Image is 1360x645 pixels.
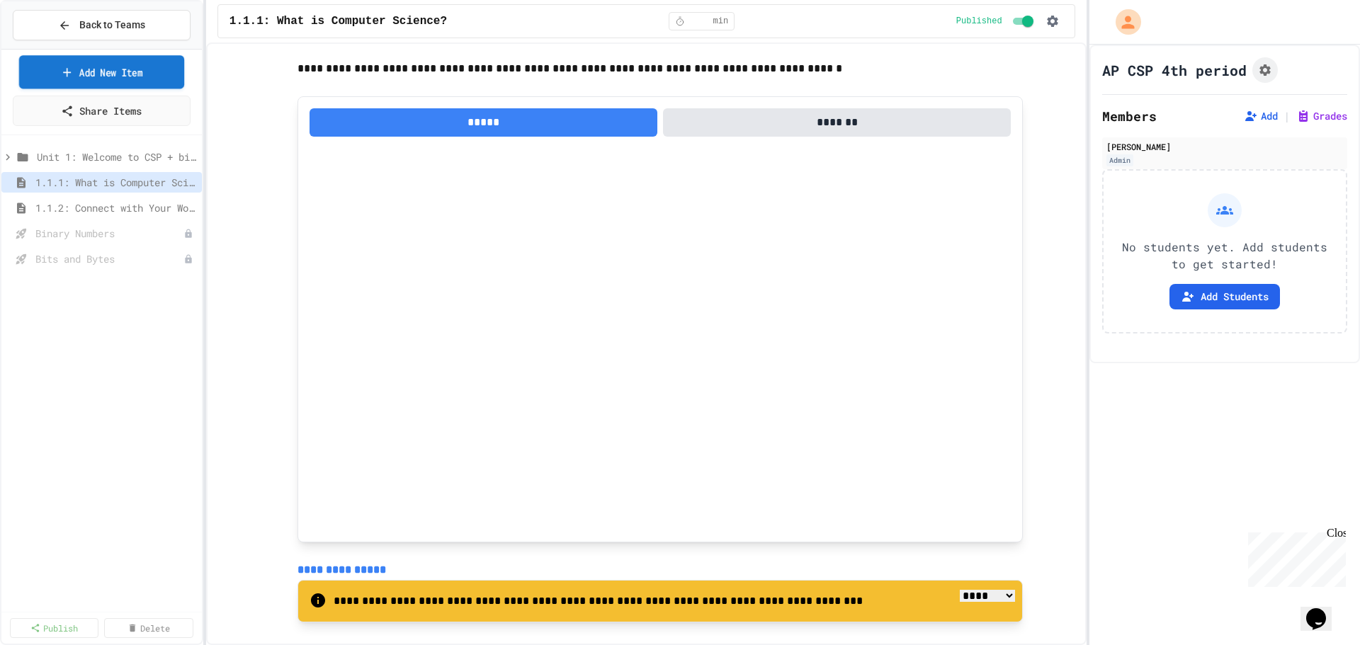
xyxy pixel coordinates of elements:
[35,175,196,190] span: 1.1.1: What is Computer Science?
[1300,588,1346,631] iframe: chat widget
[1106,140,1343,153] div: [PERSON_NAME]
[19,55,184,89] a: Add New Item
[104,618,193,638] a: Delete
[713,16,729,27] span: min
[6,6,98,90] div: Chat with us now!Close
[79,18,145,33] span: Back to Teams
[183,254,193,264] div: Unpublished
[1296,109,1347,123] button: Grades
[229,13,447,30] span: 1.1.1: What is Computer Science?
[1115,239,1334,273] p: No students yet. Add students to get started!
[1101,6,1145,38] div: My Account
[1102,60,1247,80] h1: AP CSP 4th period
[1244,109,1278,123] button: Add
[13,10,191,40] button: Back to Teams
[37,149,196,164] span: Unit 1: Welcome to CSP + binary numbers + intellectual property + compression
[10,618,98,638] a: Publish
[956,16,1002,27] span: Published
[35,200,196,215] span: 1.1.2: Connect with Your World
[1242,527,1346,587] iframe: chat widget
[35,251,183,266] span: Bits and Bytes
[13,96,191,126] a: Share Items
[1283,108,1291,125] span: |
[1102,106,1157,126] h2: Members
[1169,284,1280,309] button: Add Students
[35,226,183,241] span: Binary Numbers
[183,229,193,239] div: Unpublished
[1106,154,1133,166] div: Admin
[1252,57,1278,83] button: Assignment Settings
